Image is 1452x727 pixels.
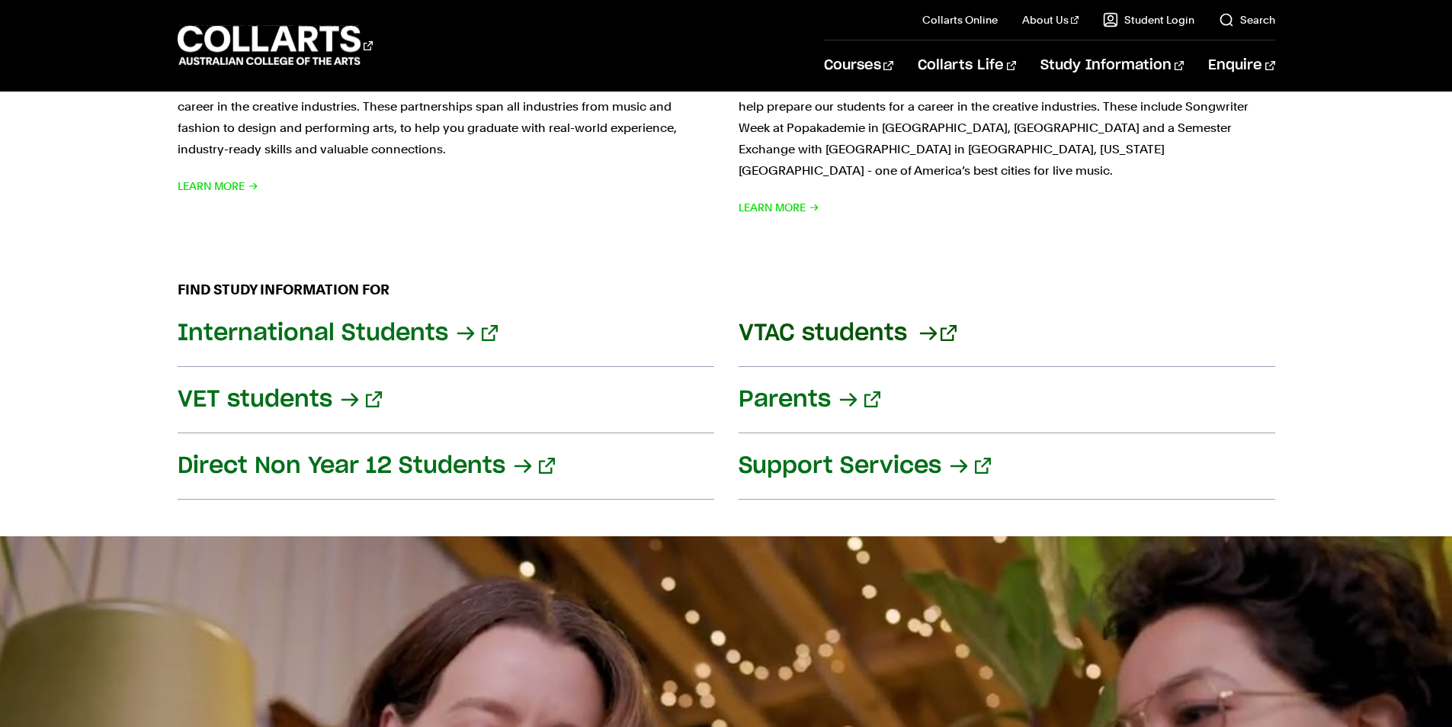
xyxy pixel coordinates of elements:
[1022,12,1079,27] a: About Us
[1103,12,1194,27] a: Student Login
[178,433,714,500] a: Direct Non Year 12 Students
[739,433,1275,500] a: Support Services
[178,75,714,160] p: Our industry connections are designed to bridge the gap between your passion and a lasting career...
[918,40,1016,91] a: Collarts Life
[178,279,1275,301] h2: FIND STUDY INFORMATION FOR
[739,301,1275,367] a: VTAC students
[824,40,893,91] a: Courses
[178,367,714,433] a: VET students
[739,197,819,218] span: Learn More
[739,75,1275,182] p: We offer a wide range of overseas exchange programs and experience-based scholarships to help pre...
[1040,40,1184,91] a: Study Information
[178,301,714,367] a: International Students
[178,24,373,67] div: Go to homepage
[178,175,258,197] span: Learn More
[922,12,998,27] a: Collarts Online
[1219,12,1275,27] a: Search
[1208,40,1274,91] a: Enquire
[739,367,1275,433] a: Parents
